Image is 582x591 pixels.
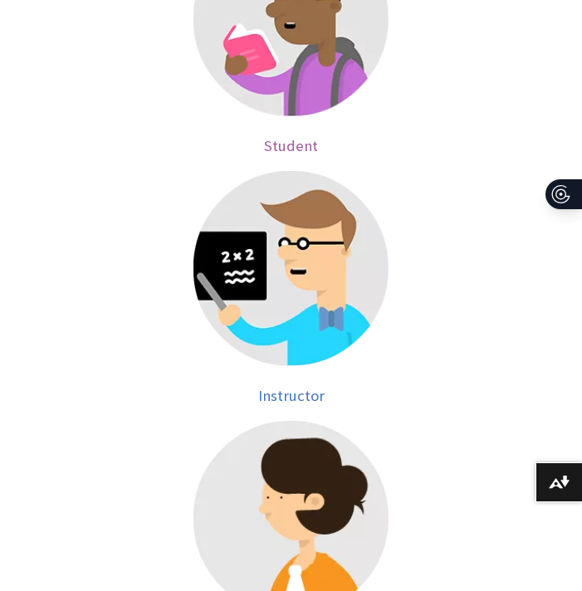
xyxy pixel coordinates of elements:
[58,171,524,404] a: Instructor help Instructor
[264,136,318,155] span: Student
[193,171,389,366] img: Instructor help
[258,386,325,405] span: Instructor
